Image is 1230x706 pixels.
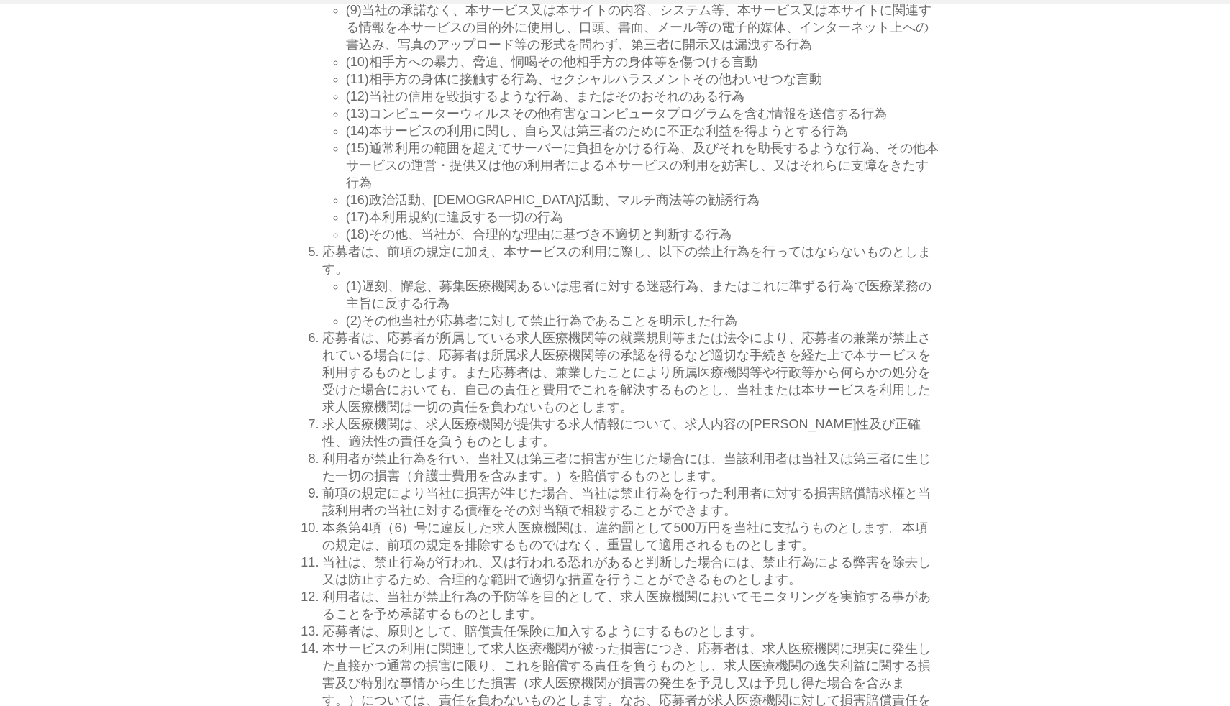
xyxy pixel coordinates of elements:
[322,555,931,587] span: 当社は、禁止行為が行われ、又は行われる恐れがあると判断した場合には、禁止行為による弊害を除去し又は防止するため、合理的な範囲で適切な措置を行うことができるものとします。
[346,3,931,52] span: (9)当社の承諾なく、本サービス又は本サイトの内容、システム等、本サービス又は本サイトに関連する情報を本サービスの目的外に使用し、口頭、書面、メール等の電子的媒体、インターネット上への書込み、写...
[346,124,848,138] span: (14)本サービスの利用に関し、自ら又は第三者のために不正な利益を得ようとする行為
[322,486,931,518] span: 前項の規定により当社に損害が生じた場合、当社は禁止行為を行った利用者に対する損害賠償請求権と当該利用者の当社に対する債権をその対当額で相殺することができます。
[322,451,931,483] span: 利用者が禁止行為を行い、当社又は第三者に損害が生じた場合には、当該利用者は当社又は第三者に生じた一切の損害（弁護士費用を含みます。）を賠償するものとします。
[346,313,737,328] span: (2)その他当社が応募者に対して禁止行為であることを明示した行為
[346,141,939,190] span: (15)通常利用の範囲を超えてサーバーに負担をかける行為、及びそれを助長するような行為、その他本サービスの運営・提供又は他の利用者による本サービスの利用を妨害し、又はそれらに支障をきたす行為
[322,417,921,449] span: 求人医療機関は、求人医療機関が提供する求人情報について、求人内容の[PERSON_NAME]性及び正確性、適法性の責任を負うものとします。
[322,624,762,638] span: 応募者は、原則として、賠償責任保険に加入するようにするものとします。
[346,55,757,69] span: (10)相手方への暴力、脅迫、恫喝その他相手方の身体等を傷つける言動
[322,244,931,276] span: 応募者は、前項の規定に加え、本サービスの利用に際し、以下の禁止行為を行ってはならないものとします。
[322,590,931,621] span: 利用者は、当社が禁止行為の予防等を目的として、求人医療機関においてモニタリングを実施する事があることを予め承諾するものとします。
[346,227,732,242] span: (18)その他、当社が、合理的な理由に基づき不適切と判断する行為
[346,193,760,207] span: (16)政治活動、[DEMOGRAPHIC_DATA]活動、マルチ商法等の勧誘行為
[346,279,931,311] span: (1)遅刻、懈怠、募集医療機関あるいは患者に対する迷惑行為、またはこれに準ずる行為で医療業務の主旨に反する行為
[322,331,931,414] span: 応募者は、応募者が所属している求人医療機関等の就業規則等または法令により、応募者の兼業が禁止されている場合には、応募者は所属求人医療機関等の承認を得るなど適切な手続きを経た上で本サービスを利用す...
[346,210,563,224] span: (17)本利用規約に違反する一切の行為
[346,72,822,86] span: (11)相手方の身体に接触する行為、セクシャルハラスメントその他わいせつな言動
[346,106,887,121] span: (13)コンピューターウィルスその他有害なコンピュータプログラムを含む情報を送信する行為
[322,521,928,552] span: 本条第4項（6）号に違反した求人医療機関は、違約罰として500万円を当社に支払うものとします。本項の規定は、前項の規定を排除するものではなく、重畳して適用されるものとします。
[346,89,744,104] span: (12)当社の信用を毀損するような行為、またはそのおそれのある行為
